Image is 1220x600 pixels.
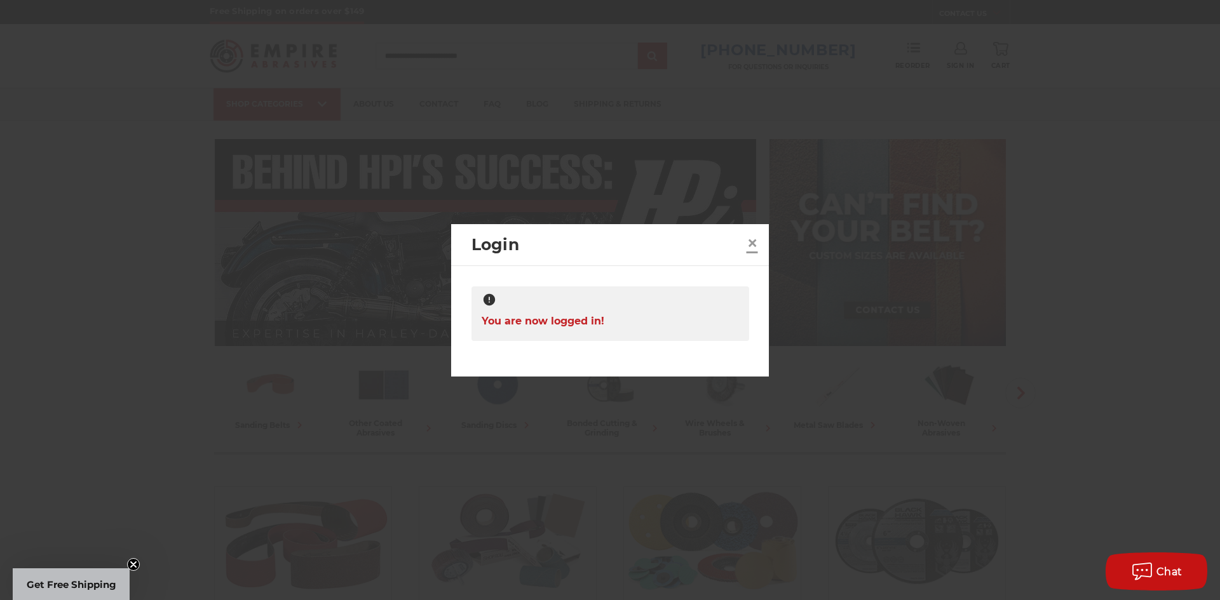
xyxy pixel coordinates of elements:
[742,233,762,253] a: Close
[27,578,116,590] span: Get Free Shipping
[747,230,758,255] span: ×
[13,568,130,600] div: Get Free ShippingClose teaser
[1106,552,1207,590] button: Chat
[1156,566,1183,578] span: Chat
[471,233,742,257] h2: Login
[127,558,140,571] button: Close teaser
[482,309,604,333] span: You are now logged in!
